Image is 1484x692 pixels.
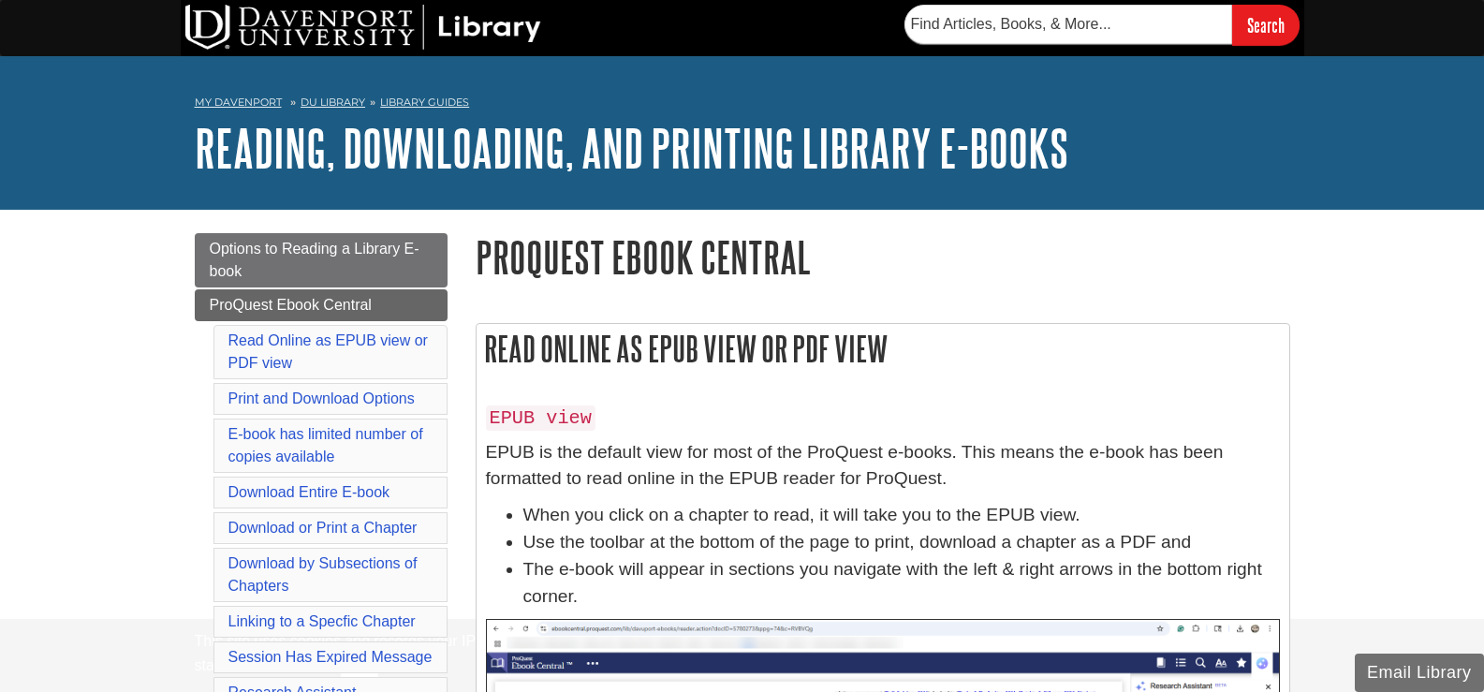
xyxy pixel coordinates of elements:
a: My Davenport [195,95,282,110]
a: Options to Reading a Library E-book [195,233,448,287]
a: Linking to a Specfic Chapter [228,613,416,629]
button: Email Library [1355,654,1484,692]
a: DU Library [301,96,365,109]
a: Download Entire E-book [228,484,390,500]
li: When you click on a chapter to read, it will take you to the EPUB view. [523,502,1280,529]
a: Read Online as EPUB view or PDF view [228,332,428,371]
input: Search [1232,5,1300,45]
a: Reading, Downloading, and Printing Library E-books [195,119,1068,177]
a: Download by Subsections of Chapters [228,555,418,594]
a: E-book has limited number of copies available [228,426,423,464]
li: The e-book will appear in sections you navigate with the left & right arrows in the bottom right ... [523,556,1280,611]
h1: ProQuest Ebook Central [476,233,1290,281]
code: EPUB view [486,405,595,431]
nav: breadcrumb [195,90,1290,120]
a: Print and Download Options [228,390,415,406]
span: ProQuest Ebook Central [210,297,372,313]
span: Options to Reading a Library E-book [210,241,419,279]
p: EPUB is the default view for most of the ProQuest e-books. This means the e-book has been formatt... [486,439,1280,493]
a: Session Has Expired Message [228,649,433,665]
img: DU Library [185,5,541,50]
h2: Read Online as EPUB view or PDF view [477,324,1289,374]
a: ProQuest Ebook Central [195,289,448,321]
a: Download or Print a Chapter [228,520,418,536]
input: Find Articles, Books, & More... [904,5,1232,44]
form: Searches DU Library's articles, books, and more [904,5,1300,45]
li: Use the toolbar at the bottom of the page to print, download a chapter as a PDF and [523,529,1280,556]
a: Library Guides [380,96,469,109]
